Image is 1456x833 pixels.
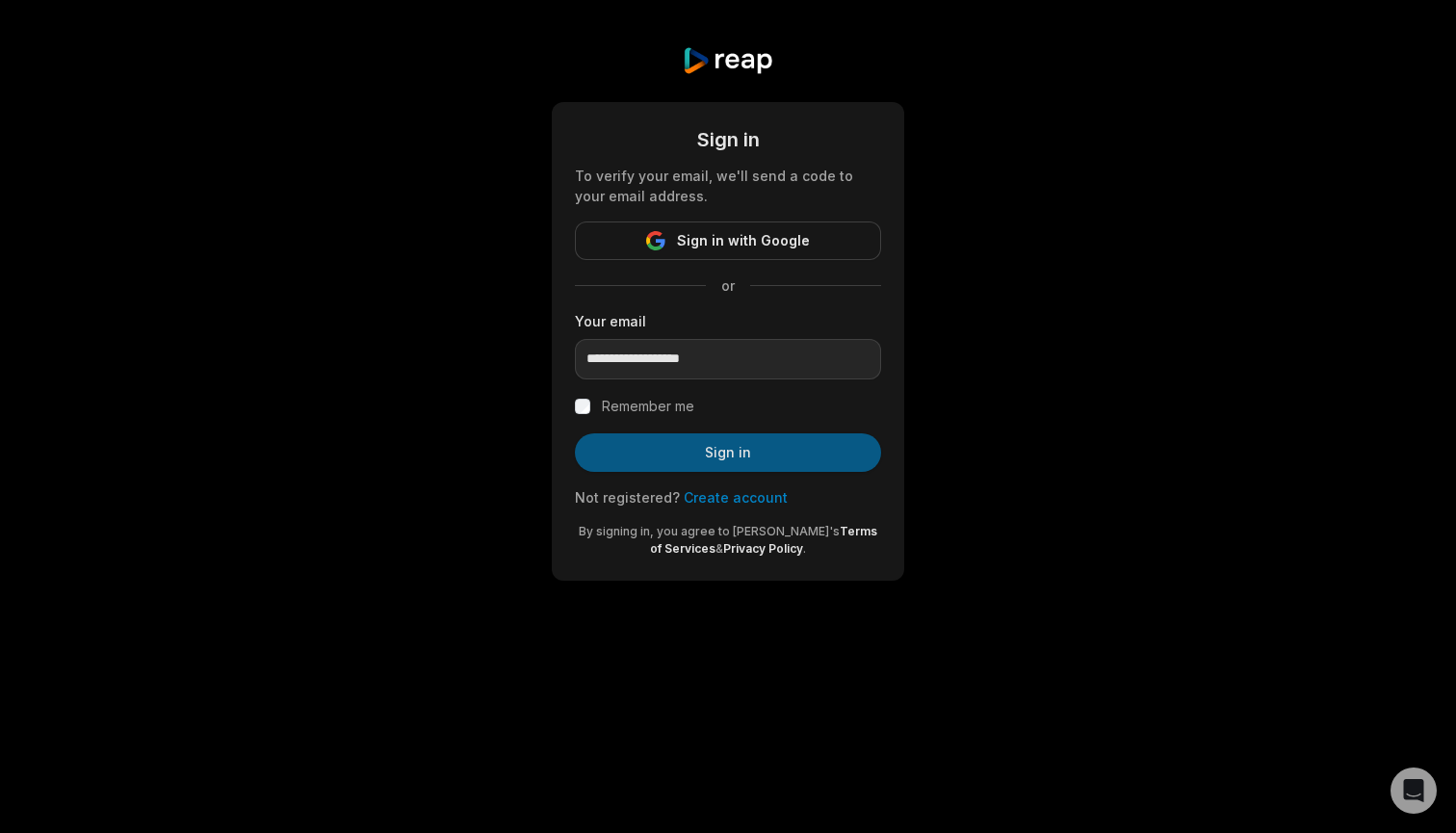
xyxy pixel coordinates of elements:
[706,275,750,296] span: or
[579,524,840,538] span: By signing in, you agree to [PERSON_NAME]'s
[575,311,881,331] label: Your email
[575,125,881,154] div: Sign in
[602,395,694,418] label: Remember me
[650,524,877,556] a: Terms of Services
[575,166,881,206] div: To verify your email, we'll send a code to your email address.
[677,229,810,252] span: Sign in with Google
[682,46,773,75] img: reap
[575,221,881,260] button: Sign in with Google
[803,541,806,556] span: .
[723,541,803,556] a: Privacy Policy
[575,433,881,472] button: Sign in
[715,541,723,556] span: &
[684,489,788,506] a: Create account
[575,489,680,506] span: Not registered?
[1391,768,1437,814] div: Open Intercom Messenger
